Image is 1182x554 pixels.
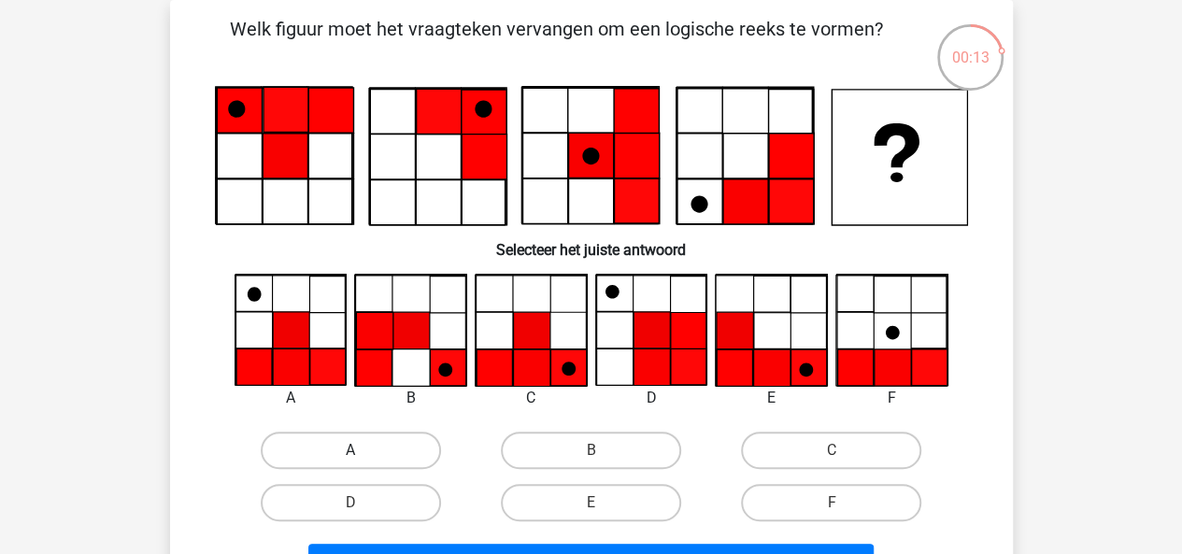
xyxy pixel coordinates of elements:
label: D [261,484,441,521]
p: Welk figuur moet het vraagteken vervangen om een logische reeks te vormen? [200,15,913,71]
label: A [261,432,441,469]
div: A [221,387,362,409]
div: C [461,387,602,409]
label: C [741,432,921,469]
div: D [581,387,722,409]
div: 00:13 [935,22,1005,69]
h6: Selecteer het juiste antwoord [200,226,983,259]
div: B [340,387,481,409]
div: E [701,387,842,409]
label: B [501,432,681,469]
label: F [741,484,921,521]
div: F [821,387,962,409]
label: E [501,484,681,521]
